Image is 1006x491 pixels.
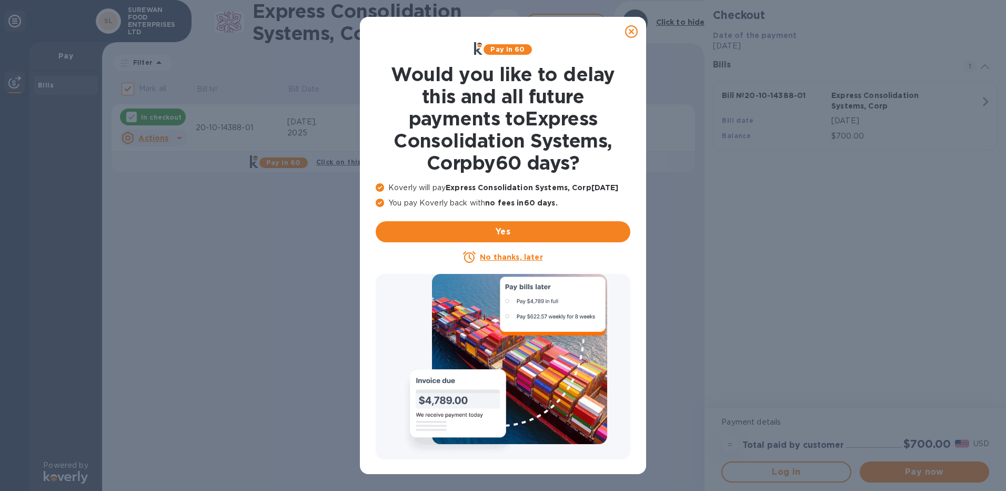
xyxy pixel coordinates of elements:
b: Pay in 60 [490,45,525,53]
span: Yes [384,225,622,238]
u: No thanks, later [480,253,542,261]
p: You pay Koverly back with [376,198,630,209]
b: no fees in 60 days . [485,199,557,207]
p: Koverly will pay [376,182,630,193]
button: Yes [376,221,630,242]
h1: Would you like to delay this and all future payments to Express Consolidation Systems, Corp by 60... [376,63,630,174]
b: Express Consolidation Systems, Corp [DATE] [446,183,618,192]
